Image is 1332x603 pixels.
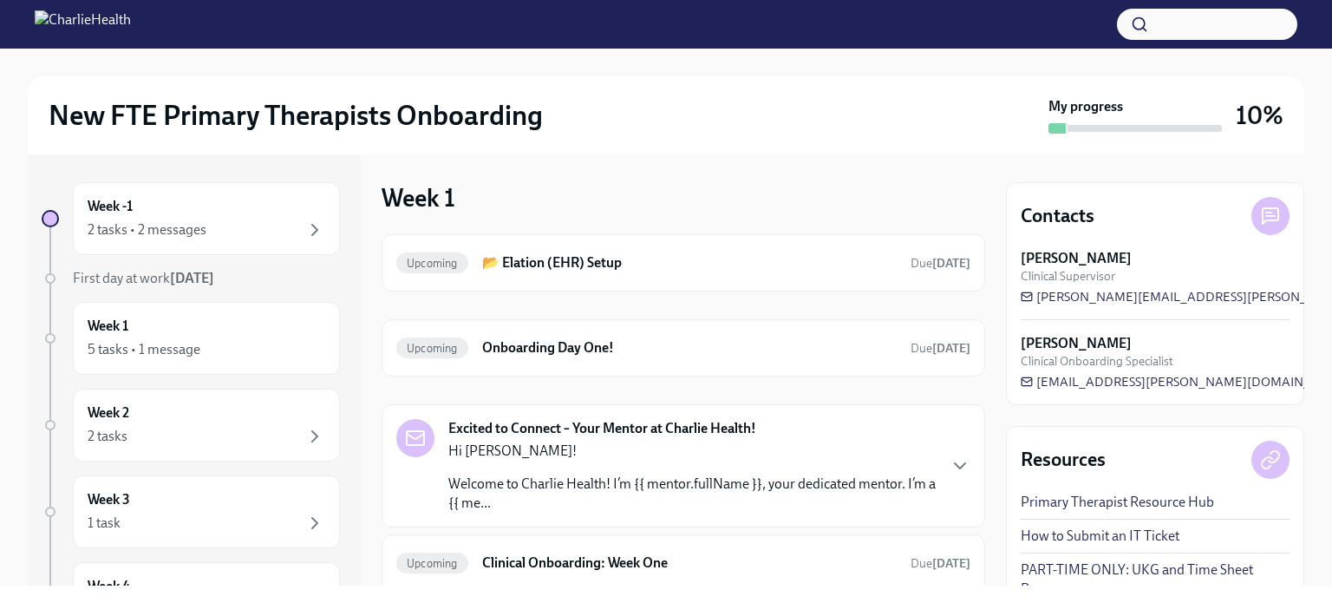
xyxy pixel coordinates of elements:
[482,338,897,357] h6: Onboarding Day One!
[396,557,468,570] span: Upcoming
[482,554,897,573] h6: Clinical Onboarding: Week One
[932,256,970,271] strong: [DATE]
[396,257,468,270] span: Upcoming
[1021,527,1179,546] a: How to Submit an IT Ticket
[1021,493,1214,512] a: Primary Therapist Resource Hub
[49,98,543,133] h2: New FTE Primary Therapists Onboarding
[448,475,936,513] p: Welcome to Charlie Health! I’m {{ mentor.fullName }}, your dedicated mentor. I’m a {{ me...
[88,427,127,446] div: 2 tasks
[382,182,455,213] h3: Week 1
[88,340,200,359] div: 5 tasks • 1 message
[932,556,970,571] strong: [DATE]
[1021,353,1173,370] span: Clinical Onboarding Specialist
[88,577,130,596] h6: Week 4
[448,419,756,438] strong: Excited to Connect – Your Mentor at Charlie Health!
[448,442,936,461] p: Hi [PERSON_NAME]!
[911,256,970,271] span: Due
[396,549,970,577] a: UpcomingClinical Onboarding: Week OneDue[DATE]
[911,255,970,272] span: September 6th, 2025 10:00
[1021,268,1115,285] span: Clinical Supervisor
[1021,203,1094,229] h4: Contacts
[42,475,340,548] a: Week 31 task
[1236,100,1283,131] h3: 10%
[35,10,131,38] img: CharlieHealth
[88,220,206,239] div: 2 tasks • 2 messages
[88,197,133,216] h6: Week -1
[42,182,340,255] a: Week -12 tasks • 2 messages
[482,253,897,272] h6: 📂 Elation (EHR) Setup
[1021,334,1132,353] strong: [PERSON_NAME]
[911,555,970,572] span: September 8th, 2025 10:00
[42,269,340,288] a: First day at work[DATE]
[88,514,121,533] div: 1 task
[42,302,340,375] a: Week 15 tasks • 1 message
[396,249,970,277] a: Upcoming📂 Elation (EHR) SetupDue[DATE]
[42,389,340,462] a: Week 22 tasks
[88,317,128,336] h6: Week 1
[932,341,970,356] strong: [DATE]
[88,490,130,509] h6: Week 3
[911,341,970,356] span: Due
[88,403,129,423] h6: Week 2
[1048,97,1123,116] strong: My progress
[911,340,970,357] span: September 4th, 2025 10:00
[1021,560,1290,599] a: PART-TIME ONLY: UKG and Time Sheet Resource
[170,270,214,286] strong: [DATE]
[1021,249,1132,268] strong: [PERSON_NAME]
[396,334,970,362] a: UpcomingOnboarding Day One!Due[DATE]
[396,342,468,355] span: Upcoming
[73,270,214,286] span: First day at work
[1021,447,1106,473] h4: Resources
[911,556,970,571] span: Due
